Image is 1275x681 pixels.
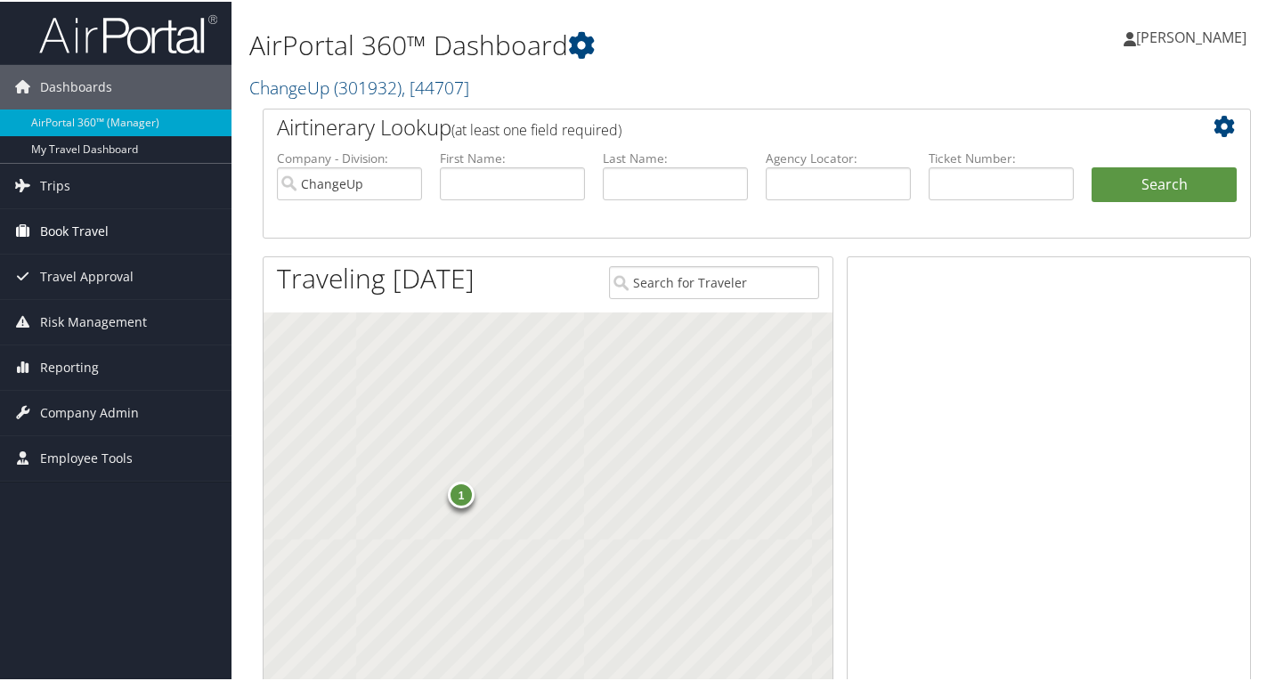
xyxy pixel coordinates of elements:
label: Agency Locator: [766,148,911,166]
span: Reporting [40,344,99,388]
label: Last Name: [603,148,748,166]
span: Company Admin [40,389,139,434]
span: Employee Tools [40,434,133,479]
span: Risk Management [40,298,147,343]
a: [PERSON_NAME] [1124,9,1264,62]
label: Company - Division: [277,148,422,166]
h1: AirPortal 360™ Dashboard [249,25,926,62]
input: Search for Traveler [609,264,819,297]
span: , [ 44707 ] [402,74,469,98]
label: Ticket Number: [929,148,1074,166]
span: [PERSON_NAME] [1136,26,1247,45]
span: (at least one field required) [451,118,621,138]
div: 1 [448,480,475,507]
button: Search [1092,166,1237,201]
h2: Airtinerary Lookup [277,110,1155,141]
span: Book Travel [40,207,109,252]
img: airportal-logo.png [39,12,217,53]
span: ( 301932 ) [334,74,402,98]
label: First Name: [440,148,585,166]
span: Dashboards [40,63,112,108]
a: ChangeUp [249,74,469,98]
span: Travel Approval [40,253,134,297]
span: Trips [40,162,70,207]
h1: Traveling [DATE] [277,258,475,296]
